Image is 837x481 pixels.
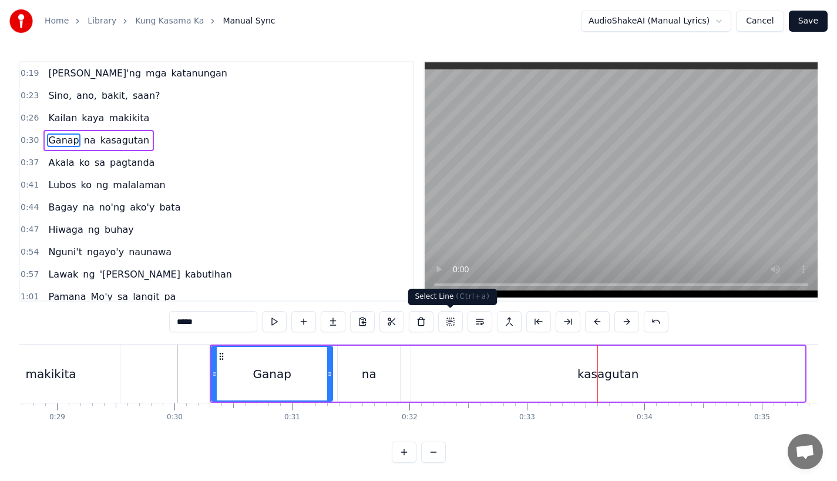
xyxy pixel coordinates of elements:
[456,292,490,300] span: ( Ctrl+a )
[163,290,177,303] span: pa
[144,66,168,80] span: mga
[45,15,69,27] a: Home
[47,178,77,192] span: Lubos
[99,133,150,147] span: kasagutan
[116,290,129,303] span: sa
[21,112,39,124] span: 0:26
[87,223,101,236] span: ng
[184,268,233,281] span: kabutihan
[49,413,65,422] div: 0:29
[408,289,498,305] div: Select Line
[637,413,653,422] div: 0:34
[284,413,300,422] div: 0:31
[47,133,80,147] span: Ganap
[93,156,106,169] span: sa
[21,246,39,258] span: 0:54
[25,365,76,383] div: makikita
[112,178,166,192] span: malalaman
[90,290,114,303] span: Mo'y
[402,413,418,422] div: 0:32
[519,413,535,422] div: 0:33
[82,201,96,214] span: na
[789,11,828,32] button: Save
[21,135,39,146] span: 0:30
[47,290,87,303] span: Pamana
[577,365,638,383] div: kasagutan
[78,156,90,169] span: ko
[21,202,39,213] span: 0:44
[95,178,109,192] span: ng
[47,156,75,169] span: Akala
[100,89,129,102] span: bakit,
[45,15,275,27] nav: breadcrumb
[83,133,97,147] span: na
[788,434,823,469] div: Open chat
[47,223,84,236] span: Hiwaga
[75,89,98,102] span: ano,
[47,89,73,102] span: Sino,
[736,11,784,32] button: Cancel
[47,268,79,281] span: Lawak
[167,413,183,422] div: 0:30
[158,201,181,214] span: bata
[21,68,39,79] span: 0:19
[129,201,156,214] span: ako'y
[21,269,39,280] span: 0:57
[9,9,33,33] img: youka
[132,290,160,303] span: langit
[86,245,125,259] span: ngayo'y
[21,90,39,102] span: 0:23
[47,66,142,80] span: [PERSON_NAME]'ng
[132,89,162,102] span: saan?
[80,111,105,125] span: kaya
[127,245,173,259] span: naunawa
[170,66,228,80] span: katanungan
[88,15,116,27] a: Library
[21,179,39,191] span: 0:41
[135,15,204,27] a: Kung Kasama Ka
[21,224,39,236] span: 0:47
[47,111,78,125] span: Kailan
[253,365,291,383] div: Ganap
[21,157,39,169] span: 0:37
[47,201,79,214] span: Bagay
[107,111,150,125] span: makikita
[21,291,39,303] span: 1:01
[80,178,93,192] span: ko
[98,201,127,214] span: no'ng
[47,245,83,259] span: Nguni't
[99,268,181,281] span: '[PERSON_NAME]
[362,365,377,383] div: na
[82,268,96,281] span: ng
[109,156,156,169] span: pagtanda
[103,223,135,236] span: buhay
[223,15,275,27] span: Manual Sync
[754,413,770,422] div: 0:35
